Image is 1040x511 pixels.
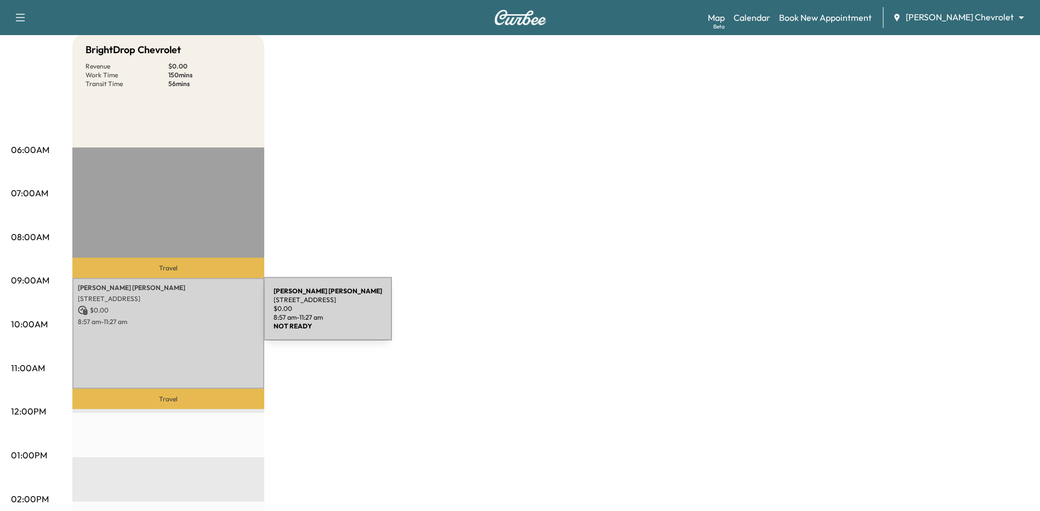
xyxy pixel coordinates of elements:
[11,317,48,331] p: 10:00AM
[11,274,49,287] p: 09:00AM
[168,80,251,88] p: 56 mins
[86,62,168,71] p: Revenue
[78,317,259,326] p: 8:57 am - 11:27 am
[168,62,251,71] p: $ 0.00
[11,230,49,243] p: 08:00AM
[78,305,259,315] p: $ 0.00
[78,294,259,303] p: [STREET_ADDRESS]
[86,71,168,80] p: Work Time
[734,11,770,24] a: Calendar
[708,11,725,24] a: MapBeta
[72,258,264,277] p: Travel
[779,11,872,24] a: Book New Appointment
[11,448,47,462] p: 01:00PM
[713,22,725,31] div: Beta
[11,492,49,506] p: 02:00PM
[86,80,168,88] p: Transit Time
[11,405,46,418] p: 12:00PM
[906,11,1014,24] span: [PERSON_NAME] Chevrolet
[168,71,251,80] p: 150 mins
[72,389,264,410] p: Travel
[11,186,48,200] p: 07:00AM
[78,283,259,292] p: [PERSON_NAME] [PERSON_NAME]
[86,42,181,58] h5: BrightDrop Chevrolet
[11,361,45,374] p: 11:00AM
[11,143,49,156] p: 06:00AM
[494,10,547,25] img: Curbee Logo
